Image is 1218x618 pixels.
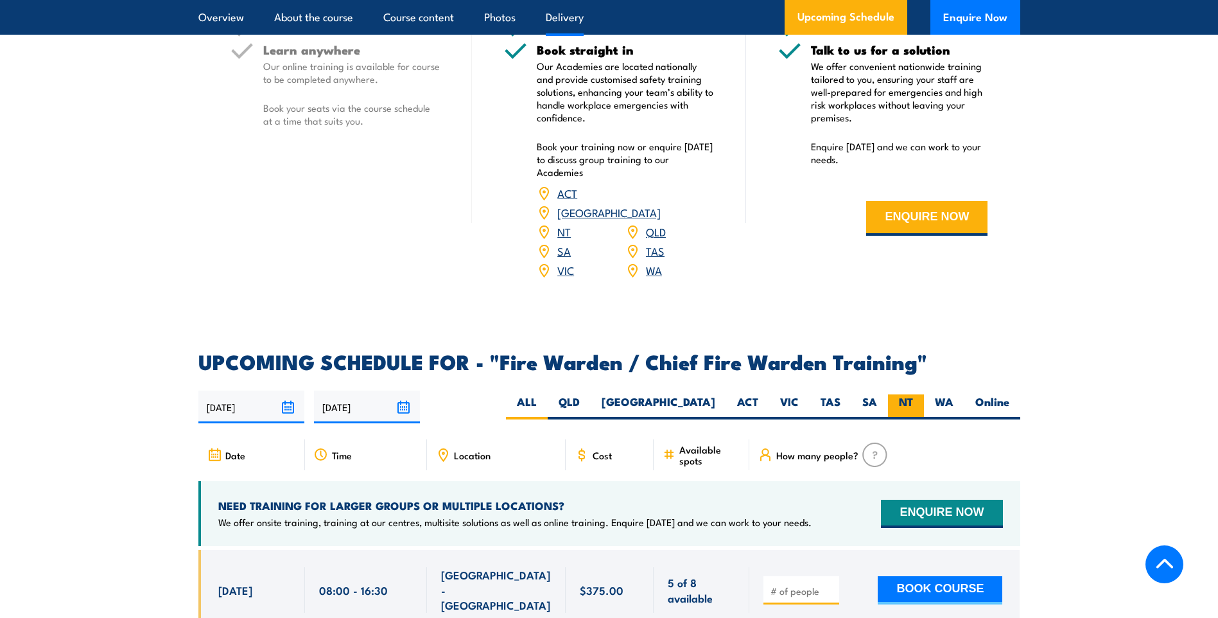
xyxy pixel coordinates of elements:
label: QLD [548,394,591,419]
input: # of people [770,585,835,597]
h2: UPCOMING SCHEDULE FOR - "Fire Warden / Chief Fire Warden Training" [198,352,1020,370]
span: [DATE] [218,583,252,597]
label: VIC [769,394,810,419]
span: 5 of 8 available [668,575,735,605]
h5: Learn anywhere [263,44,440,56]
h5: Book straight in [537,44,714,56]
span: $375.00 [580,583,623,597]
input: To date [314,391,420,423]
p: Book your training now or enquire [DATE] to discuss group training to our Academies [537,140,714,179]
label: NT [888,394,924,419]
button: ENQUIRE NOW [866,201,987,236]
p: We offer convenient nationwide training tailored to you, ensuring your staff are well-prepared fo... [811,60,988,124]
p: Book your seats via the course schedule at a time that suits you. [263,102,440,127]
label: ALL [506,394,548,419]
p: Our Academies are located nationally and provide customised safety training solutions, enhancing ... [537,60,714,124]
span: 08:00 - 16:30 [319,583,388,597]
a: [GEOGRAPHIC_DATA] [557,204,661,220]
span: [GEOGRAPHIC_DATA] - [GEOGRAPHIC_DATA] [441,567,552,612]
p: We offer onsite training, training at our centres, multisite solutions as well as online training... [218,516,812,529]
label: ACT [726,394,769,419]
span: Available spots [679,444,740,466]
a: SA [557,243,571,258]
span: Cost [593,450,612,461]
button: BOOK COURSE [878,576,1002,605]
a: ACT [557,185,577,200]
a: VIC [557,262,574,278]
p: Our online training is available for course to be completed anywhere. [263,60,440,85]
h5: Talk to us for a solution [811,44,988,56]
a: NT [557,224,571,239]
a: QLD [646,224,666,239]
a: WA [646,262,662,278]
h4: NEED TRAINING FOR LARGER GROUPS OR MULTIPLE LOCATIONS? [218,499,812,513]
input: From date [198,391,304,423]
p: Enquire [DATE] and we can work to your needs. [811,140,988,166]
span: Location [454,450,491,461]
span: How many people? [776,450,858,461]
label: SA [851,394,888,419]
span: Date [225,450,245,461]
a: TAS [646,243,665,258]
label: TAS [810,394,851,419]
label: Online [964,394,1020,419]
label: WA [924,394,964,419]
span: Time [332,450,352,461]
label: [GEOGRAPHIC_DATA] [591,394,726,419]
button: ENQUIRE NOW [881,500,1002,528]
